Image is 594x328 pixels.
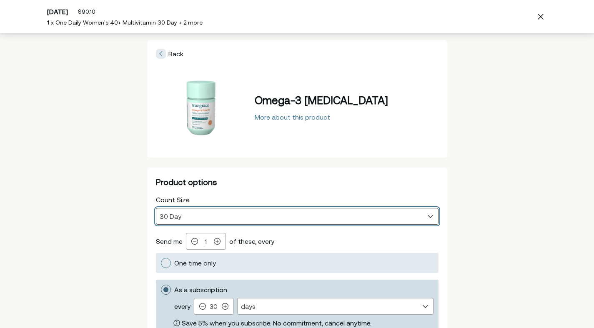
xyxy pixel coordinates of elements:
[47,8,68,15] span: [DATE]
[47,19,203,26] span: 1 x One Daily Women's 40+ Multivitamin 30 Day + 2 more
[208,303,220,310] input: As a subscriptioneverydaysSave 5% when you subscribe. No commitment, cancel anytime.
[174,286,227,293] span: As a subscription
[182,318,371,328] span: Save 5% when you subscribe. No commitment, cancel anytime.
[156,49,183,59] span: Back
[156,177,217,187] span: Product options
[158,65,242,149] img: Omega-3 Fish Oil
[168,50,183,58] span: Back
[255,94,388,106] span: Omega-3 [MEDICAL_DATA]
[255,114,330,120] div: More about this product
[229,238,274,245] span: of these, every
[174,259,216,267] span: One time only
[174,301,190,311] span: every
[156,196,190,203] span: Count Size
[156,238,183,245] span: Send me
[534,10,547,23] span: Close
[200,238,212,245] input: 0
[78,8,95,15] span: $90.10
